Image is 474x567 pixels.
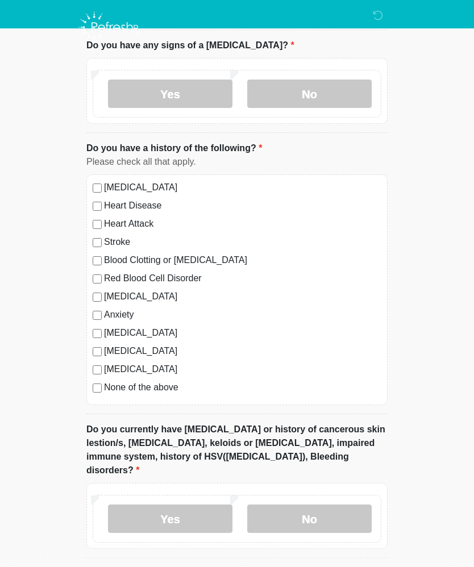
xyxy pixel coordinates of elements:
label: Red Blood Cell Disorder [104,272,381,285]
label: Blood Clotting or [MEDICAL_DATA] [104,253,381,267]
label: None of the above [104,381,381,394]
label: No [247,80,372,108]
input: [MEDICAL_DATA] [93,365,102,374]
label: Do you have a history of the following? [86,141,262,155]
label: [MEDICAL_DATA] [104,181,381,194]
input: Heart Attack [93,220,102,229]
input: Blood Clotting or [MEDICAL_DATA] [93,256,102,265]
label: Stroke [104,235,381,249]
label: [MEDICAL_DATA] [104,290,381,303]
input: [MEDICAL_DATA] [93,347,102,356]
label: No [247,505,372,533]
label: Yes [108,80,232,108]
label: Do you currently have [MEDICAL_DATA] or history of cancerous skin lestion/s, [MEDICAL_DATA], kelo... [86,423,388,477]
input: Heart Disease [93,202,102,211]
input: None of the above [93,383,102,393]
input: Stroke [93,238,102,247]
label: Yes [108,505,232,533]
img: Refresh RX Logo [75,9,144,46]
label: [MEDICAL_DATA] [104,326,381,340]
input: [MEDICAL_DATA] [93,184,102,193]
input: Red Blood Cell Disorder [93,274,102,283]
label: Anxiety [104,308,381,322]
label: [MEDICAL_DATA] [104,362,381,376]
input: [MEDICAL_DATA] [93,293,102,302]
label: [MEDICAL_DATA] [104,344,381,358]
label: Heart Attack [104,217,381,231]
label: Heart Disease [104,199,381,212]
div: Please check all that apply. [86,155,388,169]
input: Anxiety [93,311,102,320]
input: [MEDICAL_DATA] [93,329,102,338]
